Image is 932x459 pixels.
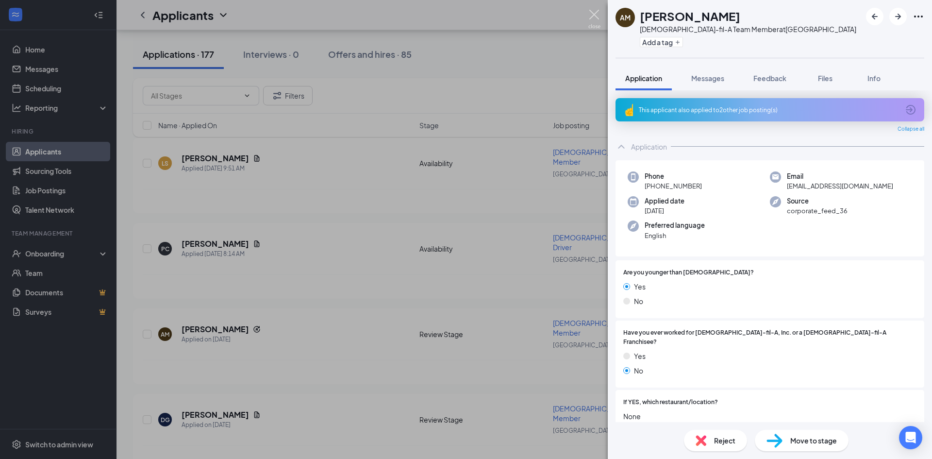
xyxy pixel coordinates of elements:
svg: Plus [675,39,681,45]
span: Email [787,171,893,181]
span: Have you ever worked for [DEMOGRAPHIC_DATA]-fil-A, Inc. or a [DEMOGRAPHIC_DATA]-fil-A Franchisee? [623,328,916,347]
span: Messages [691,74,724,83]
span: Application [625,74,662,83]
span: [DATE] [645,206,684,216]
span: Move to stage [790,435,837,446]
h1: [PERSON_NAME] [640,8,740,24]
div: This applicant also applied to 2 other job posting(s) [639,106,899,114]
span: No [634,365,643,376]
div: Open Intercom Messenger [899,426,922,449]
svg: ArrowCircle [905,104,916,116]
span: Reject [714,435,735,446]
span: Collapse all [898,125,924,133]
svg: ArrowRight [892,11,904,22]
span: [PHONE_NUMBER] [645,181,702,191]
span: Yes [634,351,646,361]
span: No [634,296,643,306]
span: Phone [645,171,702,181]
span: Source [787,196,848,206]
button: ArrowLeftNew [866,8,883,25]
span: None [623,411,916,422]
div: [DEMOGRAPHIC_DATA]-fil-A Team Member at [GEOGRAPHIC_DATA] [640,24,856,34]
span: Are you younger than [DEMOGRAPHIC_DATA]? [623,268,754,277]
span: If YES, which restaurant/location? [623,398,718,407]
svg: ArrowLeftNew [869,11,881,22]
span: English [645,231,705,240]
div: Application [631,142,667,152]
span: corporate_feed_36 [787,206,848,216]
span: Files [818,74,832,83]
button: ArrowRight [889,8,907,25]
span: Preferred language [645,221,705,230]
svg: Ellipses [913,11,924,22]
span: Feedback [753,74,786,83]
span: [EMAIL_ADDRESS][DOMAIN_NAME] [787,181,893,191]
button: PlusAdd a tag [640,37,683,47]
div: AM [620,13,631,22]
svg: ChevronUp [616,141,627,153]
span: Applied date [645,196,684,206]
span: Yes [634,281,646,292]
span: Info [867,74,881,83]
